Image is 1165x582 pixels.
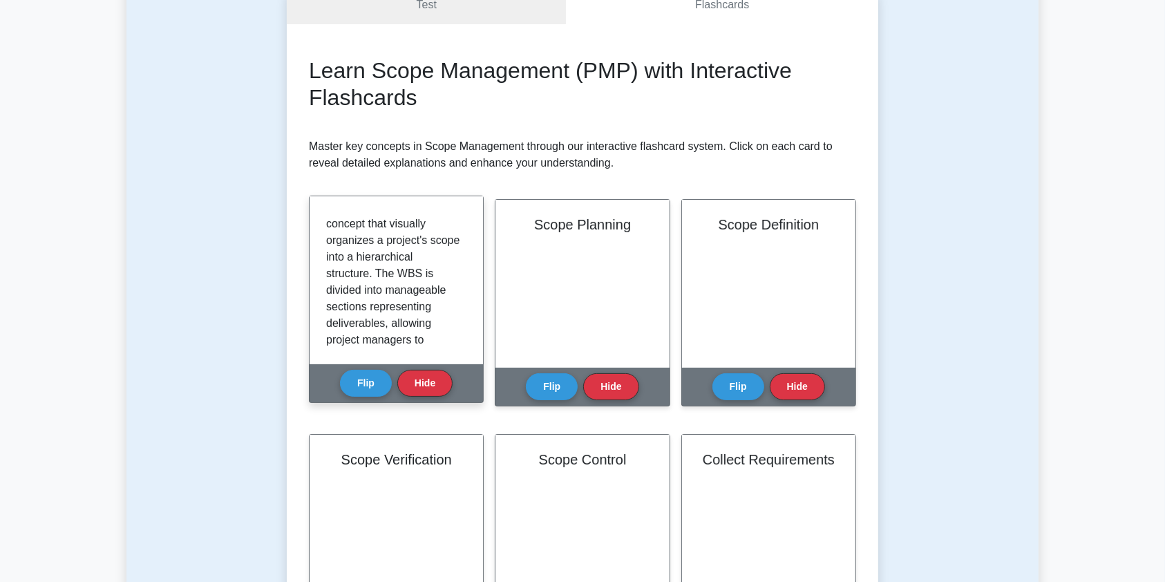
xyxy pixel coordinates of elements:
[712,373,764,400] button: Flip
[512,216,652,233] h2: Scope Planning
[699,216,839,233] h2: Scope Definition
[397,370,453,397] button: Hide
[583,373,638,400] button: Hide
[770,373,825,400] button: Hide
[309,57,856,111] h2: Learn Scope Management (PMP) with Interactive Flashcards
[512,451,652,468] h2: Scope Control
[309,138,856,171] p: Master key concepts in Scope Management through our interactive flashcard system. Click on each c...
[526,373,578,400] button: Flip
[699,451,839,468] h2: Collect Requirements
[326,451,466,468] h2: Scope Verification
[340,370,392,397] button: Flip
